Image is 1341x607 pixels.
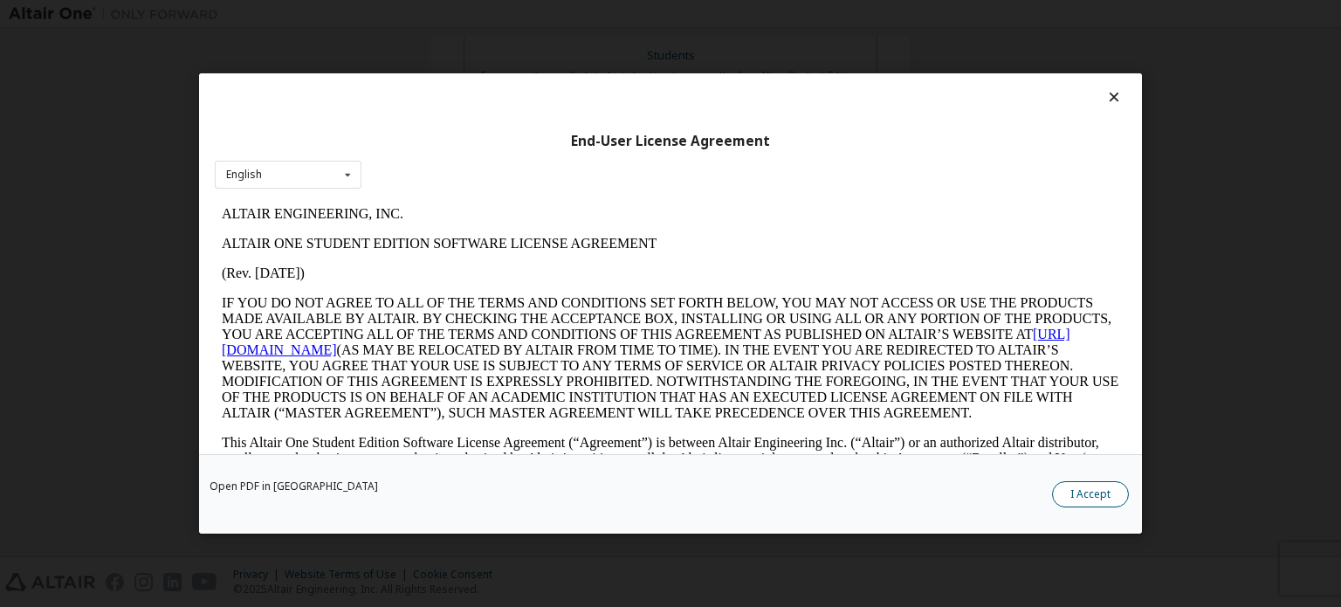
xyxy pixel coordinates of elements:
div: End-User License Agreement [215,133,1126,150]
div: English [226,169,262,180]
p: ALTAIR ENGINEERING, INC. [7,7,904,23]
button: I Accept [1052,481,1129,507]
p: ALTAIR ONE STUDENT EDITION SOFTWARE LICENSE AGREEMENT [7,37,904,52]
p: (Rev. [DATE]) [7,66,904,82]
p: This Altair One Student Edition Software License Agreement (“Agreement”) is between Altair Engine... [7,236,904,299]
p: IF YOU DO NOT AGREE TO ALL OF THE TERMS AND CONDITIONS SET FORTH BELOW, YOU MAY NOT ACCESS OR USE... [7,96,904,222]
a: Open PDF in [GEOGRAPHIC_DATA] [210,481,378,492]
a: [URL][DOMAIN_NAME] [7,128,856,158]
